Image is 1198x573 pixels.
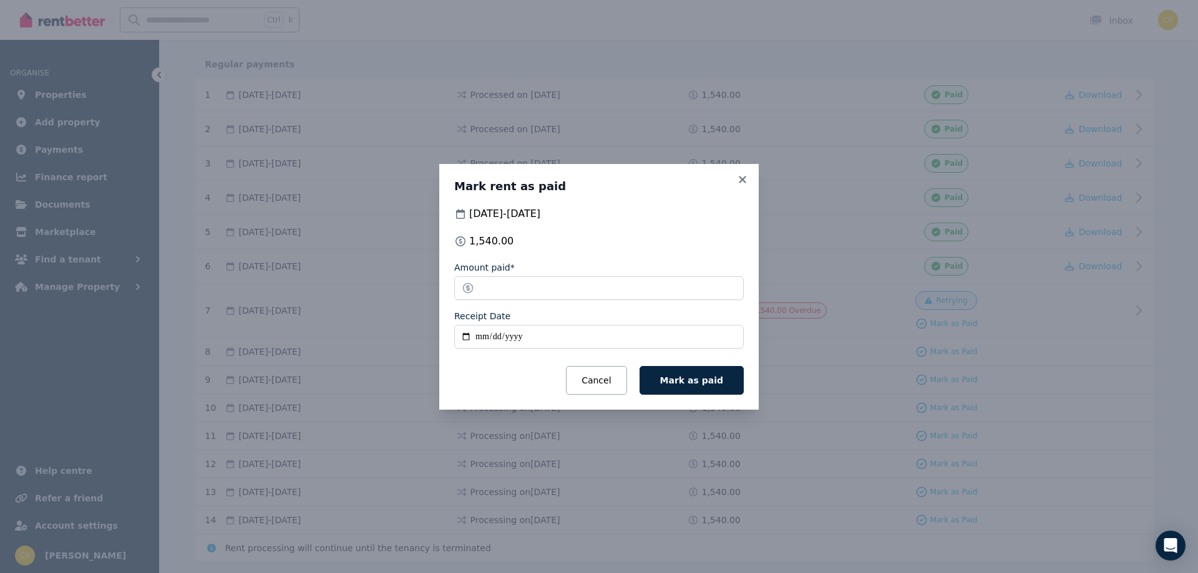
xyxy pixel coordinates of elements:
[454,261,515,274] label: Amount paid*
[1156,531,1186,561] div: Open Intercom Messenger
[660,375,723,385] span: Mark as paid
[469,234,514,249] span: 1,540.00
[454,179,744,194] h3: Mark rent as paid
[566,366,626,395] button: Cancel
[640,366,744,395] button: Mark as paid
[469,206,540,221] span: [DATE] - [DATE]
[454,310,510,322] label: Receipt Date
